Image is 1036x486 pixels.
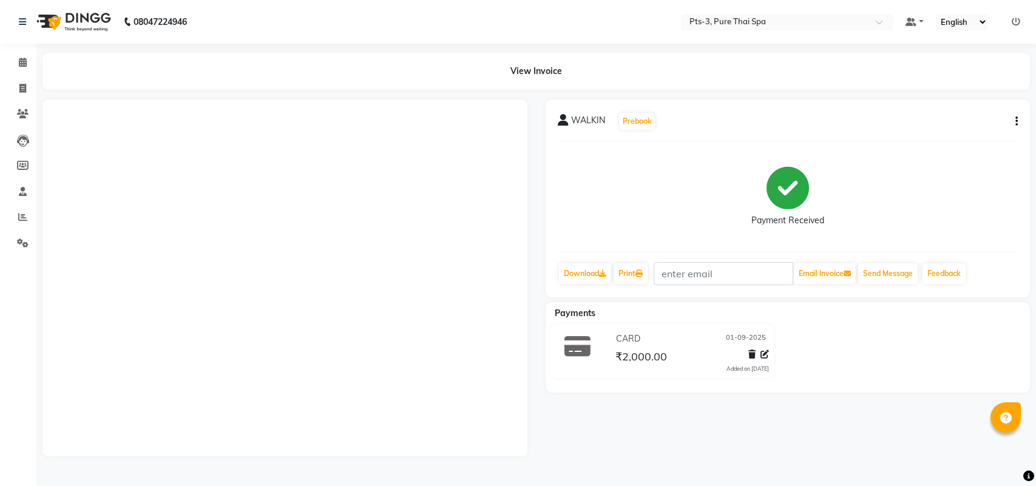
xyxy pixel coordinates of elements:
[559,263,611,284] a: Download
[751,214,824,227] div: Payment Received
[42,53,1030,90] div: View Invoice
[858,263,918,284] button: Send Message
[923,263,966,284] a: Feedback
[726,365,769,373] div: Added on [DATE]
[555,308,595,319] span: Payments
[134,5,187,39] b: 08047224946
[620,113,655,130] button: Prebook
[614,263,648,284] a: Print
[985,437,1024,474] iframe: chat widget
[654,262,793,285] input: enter email
[31,5,114,39] img: logo
[616,332,640,345] span: CARD
[615,349,667,366] span: ₹2,000.00
[794,263,856,284] button: Email Invoice
[571,114,605,131] span: WALKIN
[726,332,766,345] span: 01-09-2025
